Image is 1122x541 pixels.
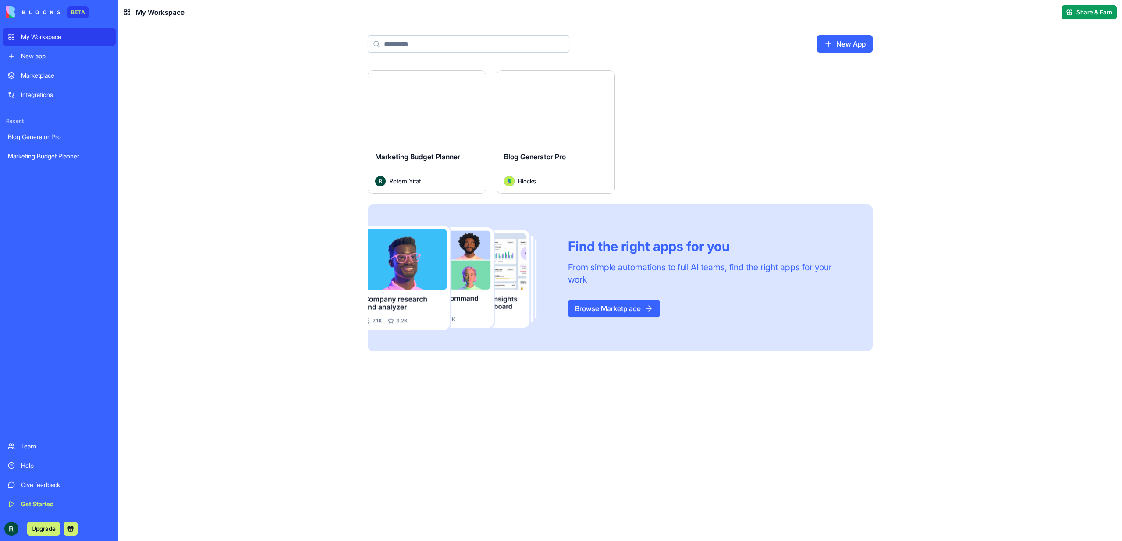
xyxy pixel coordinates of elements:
a: BETA [6,6,89,18]
span: Recent [3,118,116,125]
a: Blog Generator Pro [3,128,116,146]
div: New app [21,52,110,61]
a: Marketplace [3,67,116,84]
span: Share & Earn [1076,8,1112,17]
span: Blocks [518,176,536,186]
a: Team [3,437,116,455]
span: Rotem Yifat [389,176,421,186]
a: Marketing Budget Planner [3,147,116,165]
span: My Workspace [136,7,185,18]
a: My Workspace [3,28,116,46]
div: Team [21,442,110,451]
div: Find the right apps for you [568,238,852,254]
div: Integrations [21,90,110,99]
div: BETA [67,6,89,18]
div: Marketplace [21,71,110,80]
a: Upgrade [27,524,60,533]
button: Share & Earn [1062,5,1117,19]
img: Frame_181_egmpey.png [368,226,554,330]
a: New app [3,47,116,65]
a: Browse Marketplace [568,300,660,317]
a: Get Started [3,495,116,513]
img: Avatar [504,176,515,186]
div: From simple automations to full AI teams, find the right apps for your work [568,261,852,286]
span: Marketing Budget Planner [375,152,460,161]
img: Avatar [375,176,386,186]
span: Blog Generator Pro [504,152,566,161]
img: logo [6,6,60,18]
a: Give feedback [3,476,116,494]
div: Help [21,461,110,470]
a: Help [3,457,116,474]
div: Give feedback [21,480,110,489]
div: My Workspace [21,32,110,41]
img: ACg8ocKIgFuWA9j7gYa3ewZUsDXT2Bin13Z41N9lg8dup4dy-XVj2A=s96-c [4,522,18,536]
a: Marketing Budget PlannerAvatarRotem Yifat [368,70,486,194]
a: Integrations [3,86,116,104]
button: Upgrade [27,522,60,536]
div: Blog Generator Pro [8,133,110,141]
a: New App [817,35,873,53]
div: Marketing Budget Planner [8,152,110,161]
a: Blog Generator ProAvatarBlocks [497,70,615,194]
div: Get Started [21,500,110,509]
